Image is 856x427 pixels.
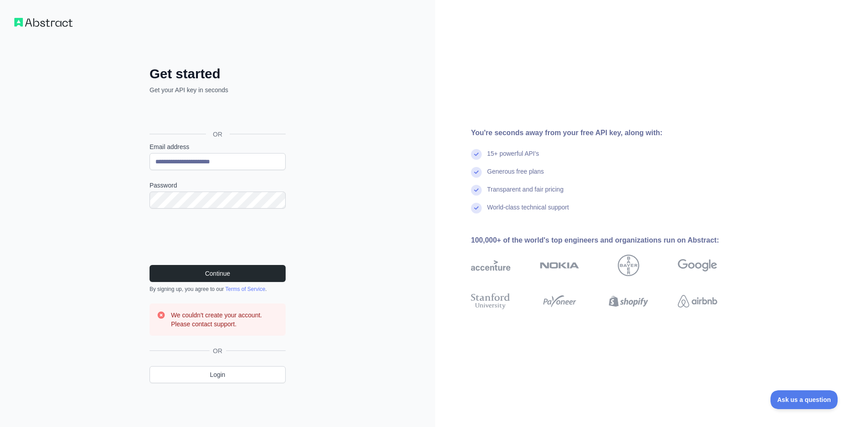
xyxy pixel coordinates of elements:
button: Continue [150,265,286,282]
img: payoneer [540,291,579,311]
label: Password [150,181,286,190]
img: accenture [471,255,510,276]
h2: Get started [150,66,286,82]
img: google [678,255,717,276]
img: Workflow [14,18,73,27]
div: 100,000+ of the world's top engineers and organizations run on Abstract: [471,235,746,246]
iframe: Sign in with Google Button [145,104,288,124]
div: 15+ powerful API's [487,149,539,167]
img: check mark [471,203,482,213]
img: nokia [540,255,579,276]
img: check mark [471,149,482,160]
img: shopify [609,291,648,311]
span: OR [210,346,226,355]
a: Login [150,366,286,383]
iframe: reCAPTCHA [150,219,286,254]
img: check mark [471,167,482,178]
div: By signing up, you agree to our . [150,286,286,293]
iframe: Toggle Customer Support [770,390,838,409]
img: bayer [618,255,639,276]
h3: We couldn't create your account. Please contact support. [171,311,278,329]
label: Email address [150,142,286,151]
div: Transparent and fair pricing [487,185,564,203]
img: check mark [471,185,482,196]
a: Terms of Service [225,286,265,292]
img: stanford university [471,291,510,311]
img: airbnb [678,291,717,311]
div: You're seconds away from your free API key, along with: [471,128,746,138]
div: World-class technical support [487,203,569,221]
span: OR [206,130,230,139]
div: Generous free plans [487,167,544,185]
p: Get your API key in seconds [150,85,286,94]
